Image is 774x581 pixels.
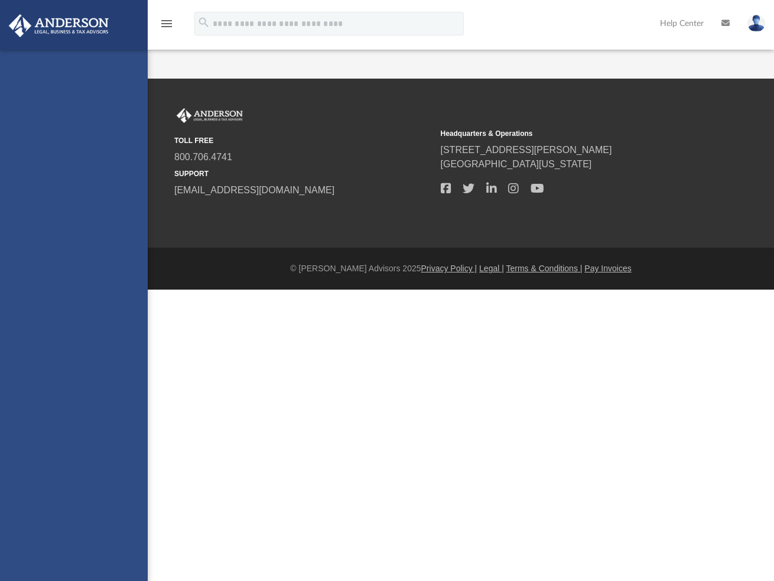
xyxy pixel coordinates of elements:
[747,15,765,32] img: User Pic
[160,17,174,31] i: menu
[174,135,432,146] small: TOLL FREE
[174,152,232,162] a: 800.706.4741
[506,264,583,273] a: Terms & Conditions |
[160,22,174,31] a: menu
[584,264,631,273] a: Pay Invoices
[421,264,477,273] a: Privacy Policy |
[479,264,504,273] a: Legal |
[174,185,334,195] a: [EMAIL_ADDRESS][DOMAIN_NAME]
[174,108,245,124] img: Anderson Advisors Platinum Portal
[5,14,112,37] img: Anderson Advisors Platinum Portal
[148,262,774,275] div: © [PERSON_NAME] Advisors 2025
[441,159,592,169] a: [GEOGRAPHIC_DATA][US_STATE]
[197,16,210,29] i: search
[441,128,699,139] small: Headquarters & Operations
[441,145,612,155] a: [STREET_ADDRESS][PERSON_NAME]
[174,168,432,179] small: SUPPORT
